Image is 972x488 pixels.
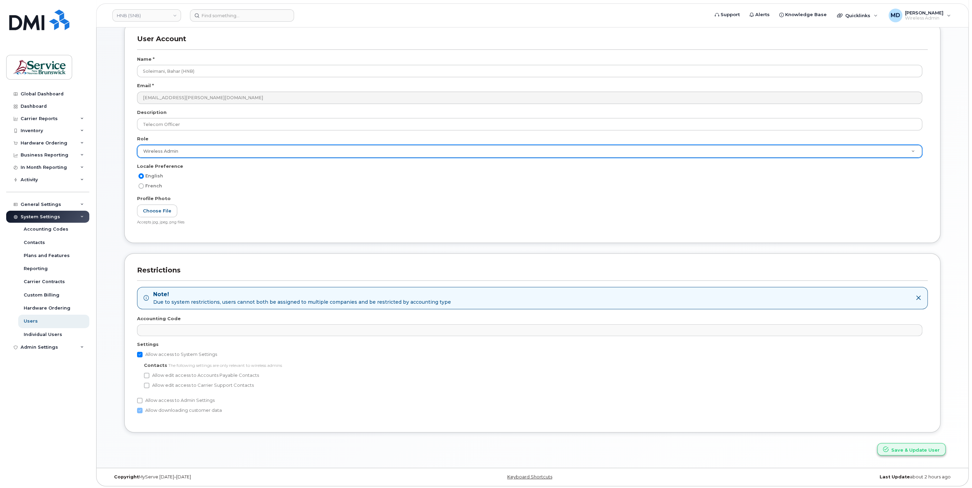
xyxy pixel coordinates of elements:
[891,11,900,20] span: MD
[845,13,870,18] span: Quicklinks
[905,15,943,21] span: Wireless Admin
[137,350,217,359] label: Allow access to System Settings
[775,8,832,22] a: Knowledge Base
[144,381,254,390] label: Allow edit access to Carrier Support Contacts
[137,205,177,217] label: Choose File
[745,8,775,22] a: Alerts
[153,291,451,299] strong: Note!
[144,373,149,378] input: Allow edit access to Accounts Payable Contacts
[137,109,167,116] label: Description
[137,82,154,89] label: Email *
[137,398,143,403] input: Allow access to Admin Settings
[507,474,552,479] a: Keyboard Shortcuts
[109,474,391,480] div: MyServe [DATE]–[DATE]
[139,148,178,154] span: Wireless Admin
[137,220,922,225] div: Accepts jpg, jpeg, png files
[137,396,215,405] label: Allow access to Admin Settings
[138,173,144,179] input: English
[877,443,946,456] button: Save & Update User
[137,266,928,281] h3: Restrictions
[112,9,181,22] a: HNB (SNB)
[832,9,882,22] div: Quicklinks
[145,183,162,188] span: French
[905,10,943,15] span: [PERSON_NAME]
[137,145,922,158] a: Wireless Admin
[144,383,149,388] input: Allow edit access to Carrier Support Contacts
[144,362,167,369] label: Contacts
[721,11,740,18] span: Support
[137,341,159,348] label: Settings
[153,299,451,305] span: Due to system restrictions, users cannot both be assigned to multiple companies and be restricted...
[137,408,143,413] input: Allow downloading customer data
[114,474,139,479] strong: Copyright
[145,173,163,178] span: English
[138,183,144,189] input: French
[144,371,259,380] label: Allow edit access to Accounts Payable Contacts
[137,315,181,322] label: Accounting Code
[168,363,282,368] span: The following settings are only relevant to wireless admins
[137,56,155,62] label: Name *
[884,9,956,22] div: Matthew Deveau
[137,35,928,49] h3: User Account
[880,474,910,479] strong: Last Update
[137,406,222,415] label: Allow downloading customer data
[785,11,827,18] span: Knowledge Base
[674,474,956,480] div: about 2 hours ago
[137,136,148,142] label: Role
[137,163,183,170] label: Locale Preference
[137,352,143,357] input: Allow access to System Settings
[190,9,294,22] input: Find something...
[710,8,745,22] a: Support
[755,11,770,18] span: Alerts
[137,195,171,202] label: Profile Photo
